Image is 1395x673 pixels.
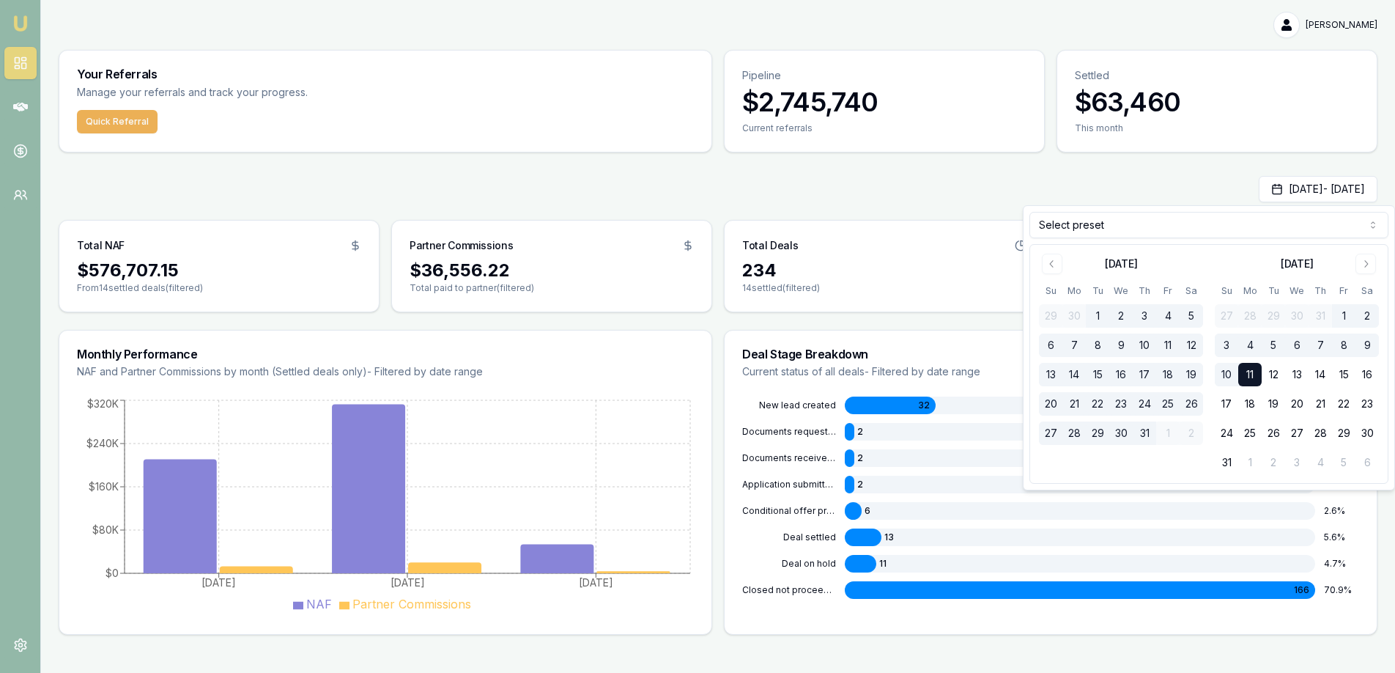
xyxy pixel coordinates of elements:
button: 16 [1109,363,1133,386]
h3: Deal Stage Breakdown [742,348,1359,360]
button: 15 [1332,363,1355,386]
span: 2 [857,426,863,438]
button: 1 [1086,304,1109,328]
h3: Total Deals [742,238,798,253]
button: 30 [1109,422,1133,445]
div: NEW LEAD CREATED [742,400,836,411]
p: 14 settled (filtered) [742,282,1026,294]
div: DEAL SETTLED [742,532,836,543]
button: 2 [1109,304,1133,328]
button: 27 [1215,304,1238,328]
div: 234 [742,259,1026,282]
button: 4 [1156,304,1180,328]
h3: $63,460 [1075,87,1359,117]
button: 8 [1086,334,1109,357]
button: 27 [1039,422,1062,445]
h3: $2,745,740 [742,87,1026,117]
button: 23 [1109,392,1133,416]
span: 6 [865,505,870,517]
button: 11 [1238,363,1262,386]
button: Go to next month [1355,254,1376,274]
button: 17 [1215,392,1238,416]
button: 11 [1156,334,1180,357]
th: Sunday [1039,283,1062,298]
div: APPLICATION SUBMITTED TO LENDER [742,479,836,490]
button: 26 [1262,422,1285,445]
div: 5.6 % [1324,532,1359,543]
button: 22 [1332,392,1355,416]
button: 9 [1109,334,1133,357]
button: 30 [1285,304,1309,328]
button: 1 [1238,451,1262,474]
button: 2 [1262,451,1285,474]
button: 12 [1180,334,1203,357]
button: 4 [1309,451,1332,474]
h3: Monthly Performance [77,348,694,360]
th: Tuesday [1086,283,1109,298]
p: Settled [1075,68,1359,83]
button: 8 [1332,334,1355,357]
button: 12 [1262,363,1285,386]
p: From 14 settled deals (filtered) [77,282,361,294]
p: Pipeline [742,68,1026,83]
button: 23 [1355,392,1379,416]
button: 19 [1180,363,1203,386]
div: 2.6 % [1324,505,1359,517]
div: This month [1075,122,1359,134]
button: 2 [1180,422,1203,445]
button: 9 [1355,334,1379,357]
div: DEAL ON HOLD [742,558,836,570]
tspan: $240K [86,437,119,449]
th: Sunday [1215,283,1238,298]
div: CONDITIONAL OFFER PROVIDED TO CLIENT [742,505,836,517]
button: 28 [1309,422,1332,445]
button: 17 [1133,363,1156,386]
button: 2 [1355,304,1379,328]
button: 4 [1238,334,1262,357]
button: 13 [1039,363,1062,386]
div: DOCUMENTS REQUESTED FROM CLIENT [742,426,836,438]
button: 20 [1285,392,1309,416]
button: 10 [1133,334,1156,357]
tspan: [DATE] [579,576,613,589]
span: 2 [857,479,863,490]
th: Thursday [1133,283,1156,298]
tspan: [DATE] [391,576,425,589]
button: 6 [1285,334,1309,357]
div: DOCUMENTS RECEIVED FROM CLIENT [742,452,836,464]
p: Current status of all deals - Filtered by date range [742,364,1359,379]
button: 5 [1332,451,1355,474]
button: 26 [1180,392,1203,416]
button: 20 [1039,392,1062,416]
button: 3 [1215,334,1238,357]
div: 70.9 % [1324,584,1359,596]
button: 5 [1262,334,1285,357]
button: 13 [1285,363,1309,386]
tspan: [DATE] [201,576,236,589]
button: 3 [1285,451,1309,474]
button: 31 [1133,422,1156,445]
button: 22 [1086,392,1109,416]
div: Current referrals [742,122,1026,134]
div: $576,707.15 [77,259,361,282]
button: 18 [1156,363,1180,386]
button: 28 [1062,422,1086,445]
button: 30 [1355,422,1379,445]
button: [DATE]- [DATE] [1259,176,1377,202]
th: Tuesday [1262,283,1285,298]
th: Monday [1238,283,1262,298]
button: 29 [1039,304,1062,328]
button: 31 [1309,304,1332,328]
span: [PERSON_NAME] [1306,19,1377,31]
button: 15 [1086,363,1109,386]
button: 18 [1238,392,1262,416]
tspan: $80K [92,523,119,536]
button: 31 [1215,451,1238,474]
th: Saturday [1355,283,1379,298]
button: 6 [1355,451,1379,474]
span: 11 [879,558,887,570]
h3: Partner Commissions [410,238,513,253]
button: 6 [1039,334,1062,357]
span: 32 [918,400,930,411]
button: 24 [1133,392,1156,416]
